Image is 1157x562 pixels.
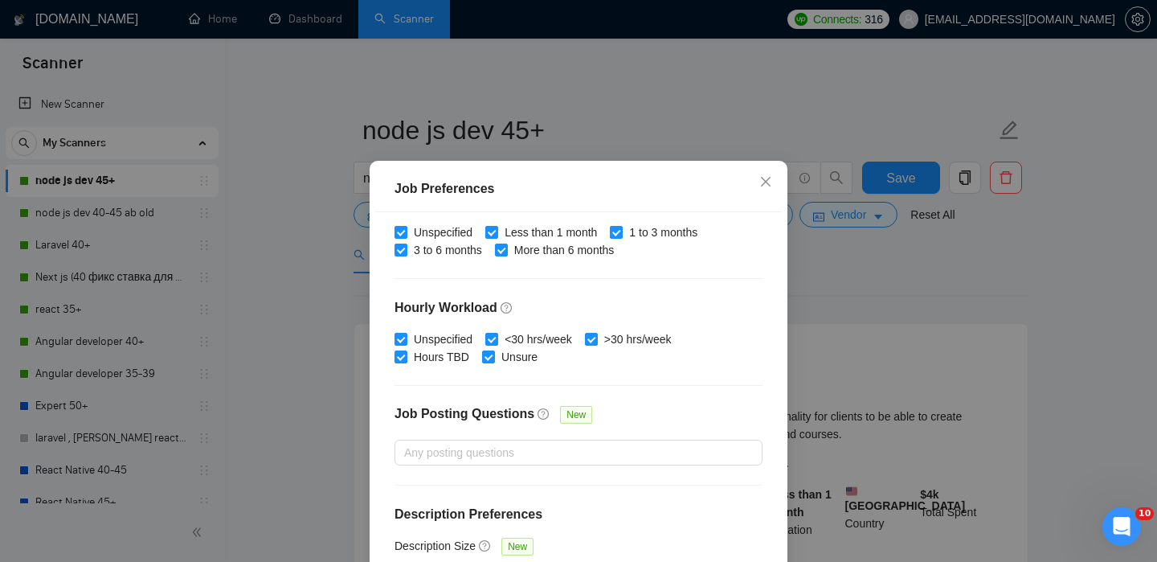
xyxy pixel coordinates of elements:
[508,241,621,259] span: More than 6 months
[407,330,479,348] span: Unspecified
[395,404,534,424] h4: Job Posting Questions
[1102,507,1141,546] iframe: Intercom live chat
[501,538,534,556] span: New
[560,406,592,424] span: New
[501,302,513,314] span: question-circle
[479,539,492,552] span: question-circle
[407,241,489,259] span: 3 to 6 months
[407,224,479,241] span: Unspecified
[759,175,772,188] span: close
[538,408,550,420] span: question-circle
[498,330,578,348] span: <30 hrs/week
[395,505,762,524] h4: Description Preferences
[395,537,476,555] h5: Description Size
[395,179,762,199] div: Job Preferences
[744,161,787,204] button: Close
[407,348,476,366] span: Hours TBD
[395,298,762,318] h4: Hourly Workload
[1135,507,1154,520] span: 10
[498,224,603,241] span: Less than 1 month
[598,330,678,348] span: >30 hrs/week
[623,224,704,241] span: 1 to 3 months
[495,348,544,366] span: Unsure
